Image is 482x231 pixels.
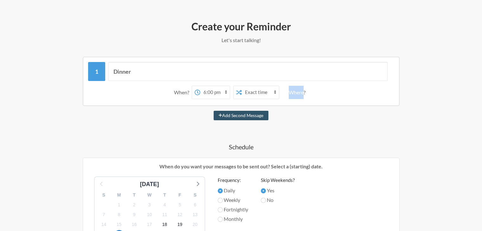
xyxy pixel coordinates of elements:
[174,86,192,99] div: When?
[218,188,223,193] input: Daily
[218,187,248,194] label: Daily
[214,111,268,120] button: Add Second Message
[145,210,154,219] span: Friday, October 10, 2025
[138,180,162,189] div: [DATE]
[100,220,108,229] span: Tuesday, October 14, 2025
[145,200,154,209] span: Friday, October 3, 2025
[57,36,425,44] p: Let's start talking!
[218,217,223,222] input: Monthly
[96,190,112,200] div: S
[176,210,184,219] span: Sunday, October 12, 2025
[57,142,425,151] h4: Schedule
[100,210,108,219] span: Tuesday, October 7, 2025
[218,196,248,204] label: Weekly
[176,200,184,209] span: Sunday, October 5, 2025
[108,62,388,81] input: Message
[261,187,295,194] label: Yes
[191,200,200,209] span: Monday, October 6, 2025
[130,220,139,229] span: Thursday, October 16, 2025
[130,210,139,219] span: Thursday, October 9, 2025
[130,200,139,209] span: Thursday, October 2, 2025
[191,210,200,219] span: Monday, October 13, 2025
[115,220,124,229] span: Wednesday, October 15, 2025
[160,200,169,209] span: Saturday, October 4, 2025
[88,163,395,170] p: When do you want your messages to be sent out? Select a (starting) date.
[112,190,127,200] div: M
[261,198,266,203] input: No
[289,86,308,99] div: Where?
[115,210,124,219] span: Wednesday, October 8, 2025
[188,190,203,200] div: S
[218,215,248,223] label: Monthly
[172,190,188,200] div: F
[127,190,142,200] div: T
[176,220,184,229] span: Sunday, October 19, 2025
[115,200,124,209] span: Wednesday, October 1, 2025
[261,188,266,193] input: Yes
[157,190,172,200] div: T
[261,177,295,184] label: Skip Weekends?
[191,220,200,229] span: Monday, October 20, 2025
[145,220,154,229] span: Friday, October 17, 2025
[218,177,248,184] label: Frequency:
[218,207,223,212] input: Fortnightly
[160,210,169,219] span: Saturday, October 11, 2025
[142,190,157,200] div: W
[218,206,248,213] label: Fortnightly
[218,198,223,203] input: Weekly
[160,220,169,229] span: Saturday, October 18, 2025
[261,196,295,204] label: No
[57,20,425,33] h2: Create your Reminder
